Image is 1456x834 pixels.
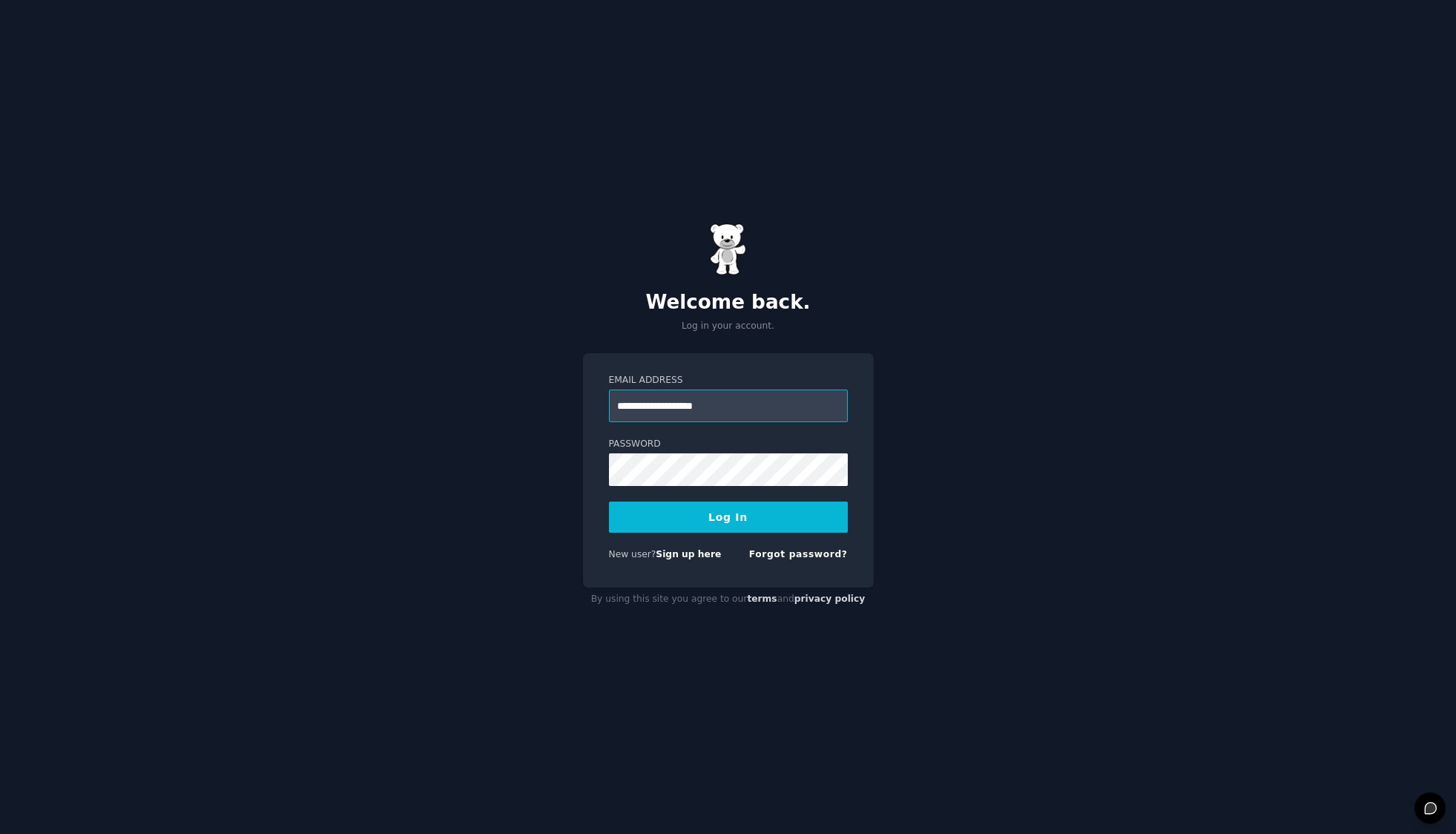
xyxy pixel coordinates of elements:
[794,594,866,604] a: privacy policy
[710,223,747,275] img: Gummy Bear
[583,320,874,333] p: Log in your account.
[609,438,848,451] label: Password
[656,549,721,559] a: Sign up here
[747,594,777,604] a: terms
[609,502,848,533] button: Log In
[583,588,874,611] div: By using this site you agree to our and
[749,549,848,559] a: Forgot password?
[583,291,874,315] h2: Welcome back.
[609,549,656,559] span: New user?
[609,374,848,387] label: Email Address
